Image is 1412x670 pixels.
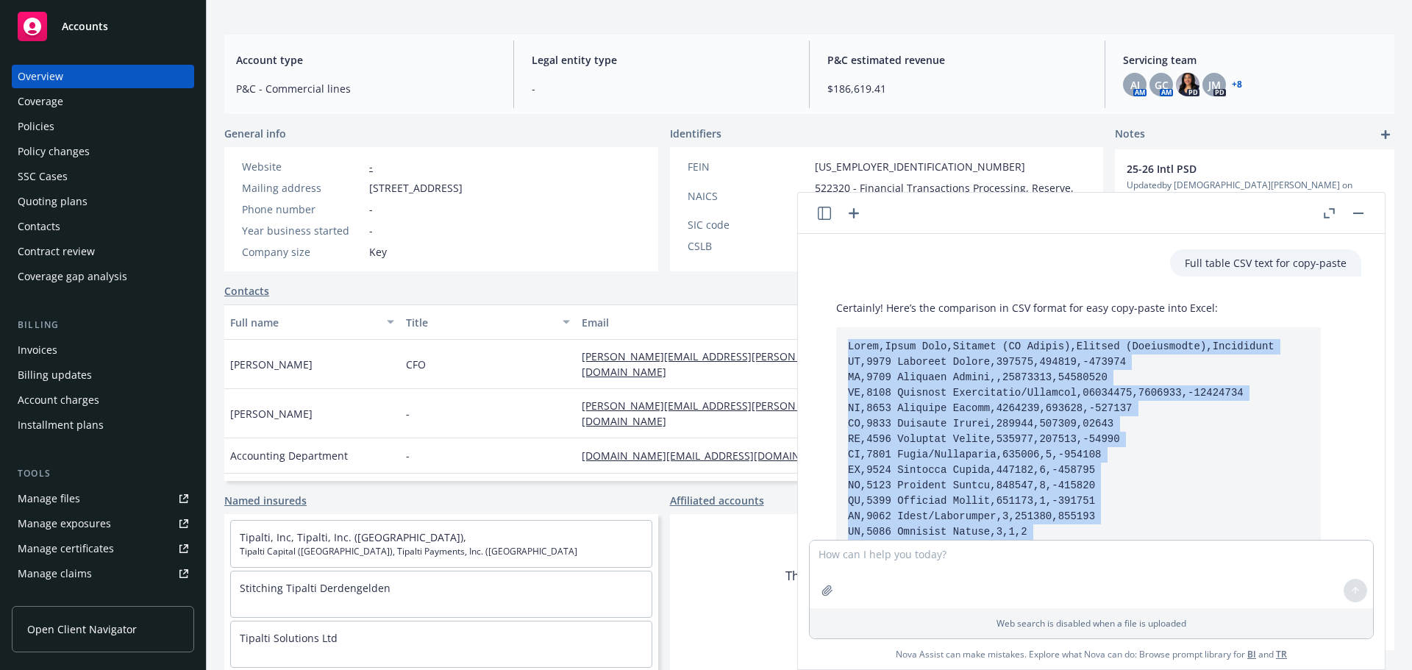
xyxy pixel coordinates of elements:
div: Policies [18,115,54,138]
span: Tipalti Capital ([GEOGRAPHIC_DATA]), Tipalti Payments, Inc. ([GEOGRAPHIC_DATA] [240,545,643,558]
a: Manage BORs [12,587,194,610]
a: - [369,160,373,174]
div: Manage exposures [18,512,111,535]
span: $186,619.41 [827,81,1087,96]
span: [PERSON_NAME] [230,357,313,372]
div: NAICS [688,188,809,204]
span: 25-26 Intl PSD [1127,161,1344,177]
div: Manage files [18,487,80,510]
a: [PERSON_NAME][EMAIL_ADDRESS][PERSON_NAME][DOMAIN_NAME] [582,399,834,428]
a: Contacts [12,215,194,238]
span: [US_EMPLOYER_IDENTIFICATION_NUMBER] [815,159,1025,174]
span: Legal entity type [532,52,791,68]
div: Account charges [18,388,99,412]
div: Coverage gap analysis [18,265,127,288]
div: Full name [230,315,378,330]
div: Phone number [242,202,363,217]
a: Manage exposures [12,512,194,535]
a: SSC Cases [12,165,194,188]
div: SIC code [688,217,809,232]
span: [PERSON_NAME] [230,406,313,421]
span: Open Client Navigator [27,621,137,637]
a: BI [1247,648,1256,660]
button: Email [576,304,869,340]
div: Overview [18,65,63,88]
button: Full name [224,304,400,340]
span: Nova Assist can make mistakes. Explore what Nova can do: Browse prompt library for and [804,639,1379,669]
span: - [406,406,410,421]
a: add [1377,126,1394,143]
span: - [406,448,410,463]
a: Affiliated accounts [670,493,764,508]
button: Title [400,304,576,340]
span: Servicing team [1123,52,1383,68]
a: Contract review [12,240,194,263]
div: FEIN [688,159,809,174]
a: Manage claims [12,562,194,585]
div: Manage BORs [18,587,87,610]
div: Manage certificates [18,537,114,560]
div: Manage claims [18,562,92,585]
a: Account charges [12,388,194,412]
span: Identifiers [670,126,721,141]
a: Contacts [224,283,269,299]
span: GC [1155,77,1169,93]
a: Accounts [12,6,194,47]
span: Updated by [DEMOGRAPHIC_DATA][PERSON_NAME] on [DATE] 9:13 AM [1127,179,1383,205]
span: Account type [236,52,496,68]
a: Tipalti, Inc, Tipalti, Inc. ([GEOGRAPHIC_DATA]), [240,530,466,544]
a: Quoting plans [12,190,194,213]
div: Installment plans [18,413,104,437]
div: Title [406,315,554,330]
span: - [532,81,791,96]
a: Stitching Tipalti Derdengelden [240,581,391,595]
div: 25-26 Intl PSDUpdatedby [DEMOGRAPHIC_DATA][PERSON_NAME] on [DATE] 9:13 AM[URL][DOMAIN_NAME] [1115,149,1394,238]
a: [DOMAIN_NAME][EMAIL_ADDRESS][DOMAIN_NAME] [582,449,850,463]
a: Invoices [12,338,194,362]
span: JM [1208,77,1221,93]
span: - [369,202,373,217]
img: photo [1176,73,1199,96]
span: P&C - Commercial lines [236,81,496,96]
div: Coverage [18,90,63,113]
span: AJ [1130,77,1140,93]
a: Coverage [12,90,194,113]
div: Billing [12,318,194,332]
div: Invoices [18,338,57,362]
div: Contacts [18,215,60,238]
a: [PERSON_NAME][EMAIL_ADDRESS][PERSON_NAME][DOMAIN_NAME] [582,349,834,379]
div: Contract review [18,240,95,263]
div: Website [242,159,363,174]
div: Policy changes [18,140,90,163]
a: Billing updates [12,363,194,387]
a: Installment plans [12,413,194,437]
span: Notes [1115,126,1145,143]
a: Policies [12,115,194,138]
span: CFO [406,357,426,372]
span: 522320 - Financial Transactions Processing, Reserve, and Clearinghouse Activities [815,180,1086,211]
a: Manage certificates [12,537,194,560]
div: Company size [242,244,363,260]
span: There are no affiliated accounts yet [785,567,987,585]
a: Named insureds [224,493,307,508]
span: Accounts [62,21,108,32]
p: Web search is disabled when a file is uploaded [819,617,1364,630]
div: Year business started [242,223,363,238]
div: Tools [12,466,194,481]
div: CSLB [688,238,809,254]
a: Coverage gap analysis [12,265,194,288]
a: Overview [12,65,194,88]
a: Tipalti Solutions Ltd [240,631,338,645]
div: SSC Cases [18,165,68,188]
div: Billing updates [18,363,92,387]
span: [STREET_ADDRESS] [369,180,463,196]
div: Mailing address [242,180,363,196]
span: - [369,223,373,238]
a: +8 [1232,80,1242,89]
div: Quoting plans [18,190,88,213]
div: Email [582,315,846,330]
span: Key [369,244,387,260]
p: Certainly! Here’s the comparison in CSV format for easy copy-paste into Excel: [836,300,1321,316]
a: TR [1276,648,1287,660]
